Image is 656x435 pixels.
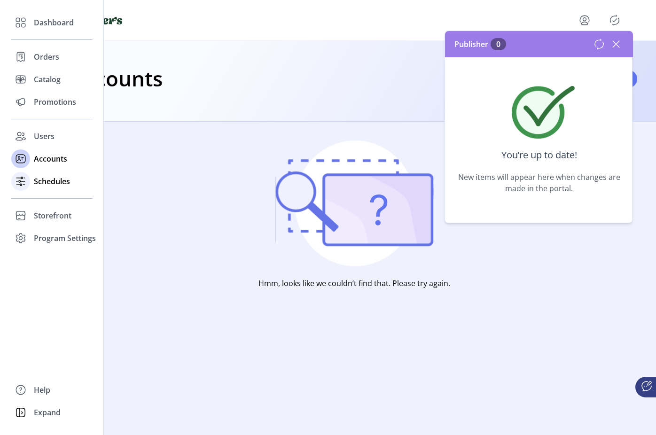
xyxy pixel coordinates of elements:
span: New items will appear here when changes are made in the portal. [451,171,627,194]
span: Program Settings [34,233,96,244]
span: Orders [34,51,59,62]
span: 0 [491,38,506,50]
p: Hmm, looks like we couldn’t find that. Please try again. [258,278,450,289]
span: Publisher [454,39,506,50]
button: Publisher Panel [607,13,622,28]
span: Catalog [34,74,61,85]
span: Accounts [34,153,67,164]
span: Expand [34,407,61,418]
span: Dashboard [34,17,74,28]
span: Promotions [34,96,76,108]
span: You’re up to date! [501,139,577,171]
span: Users [34,131,55,142]
span: Storefront [34,210,71,221]
span: Help [34,384,50,396]
button: menu [566,9,607,31]
h1: Accounts [71,62,163,95]
span: Schedules [34,176,70,187]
